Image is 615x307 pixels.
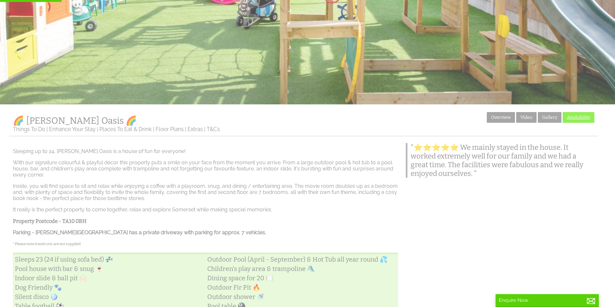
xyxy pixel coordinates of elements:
[13,255,205,264] li: Sleeps 23 (24 if using sofa bed) 💤
[13,242,398,246] h5: *Please note travel cots are not supplied
[13,292,205,302] li: Silent disco 🪩
[205,283,398,292] li: Outdoor Fir Pit 🔥
[13,159,398,178] p: With our signature colourful & playful décor this property puts a smile on your face from the mom...
[487,112,515,123] a: Overview
[207,126,220,132] a: T&Cs
[188,126,203,132] a: Extras
[563,112,594,123] a: Availability
[13,264,205,273] li: Pool house with bar & snug 🍷
[156,126,184,132] a: Floor Plans
[13,273,205,283] li: Indoor slide & ball pit 🙌🏻
[13,283,205,292] li: Dog Friendly 🐾
[49,126,96,132] a: Enhance Your Stay
[13,229,266,235] strong: Parking - [PERSON_NAME][GEOGRAPHIC_DATA] has a private driveway with parking for approx. 7 vehicles.
[205,255,398,264] li: Outdoor Pool (April - September) & Hot Tub all year round 💦
[13,126,45,132] a: Things To Do
[13,148,398,154] p: Sleeping up to 24, [PERSON_NAME] Oasis is a house of fun for everyone!
[205,264,398,273] li: Children's play area & trampoline 🛝
[205,292,398,302] li: Outdoor shower 🚿
[516,112,537,123] a: Video
[99,126,152,132] a: Places To Eat & Drink
[13,183,398,201] p: Inside, you will find space to sit and relax while enjoying a coffee with a playroom, snug, and d...
[13,218,87,224] strong: Property Postcode - TA10 0BH
[499,297,596,303] p: Enquire Now
[406,143,594,178] blockquote: "⭐⭐⭐⭐⭐ We mainly stayed in the house. It worked extremely well for our family and we had a great ...
[13,206,398,213] p: It really is the perfect property to come together, relax and explore Somerset while making speci...
[538,112,561,123] a: Gallery
[205,273,398,283] li: Dining space for 20 🍽️
[13,115,137,126] a: 🌈 [PERSON_NAME] Oasis 🌈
